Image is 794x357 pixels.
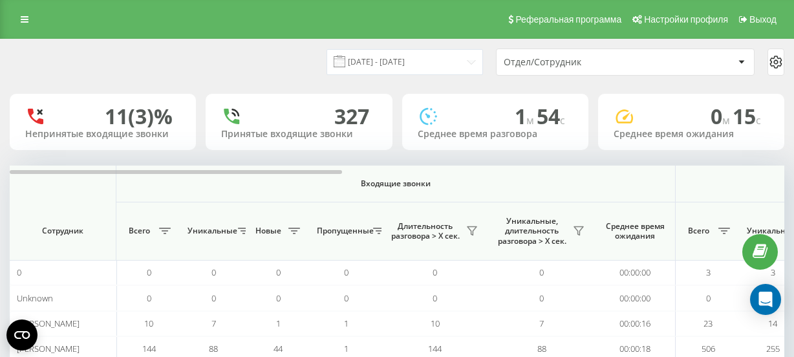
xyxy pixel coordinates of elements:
[539,266,544,278] span: 0
[560,113,565,127] span: c
[495,216,569,246] span: Уникальные, длительность разговора > Х сек.
[17,318,80,329] span: [PERSON_NAME]
[334,104,369,129] div: 327
[605,221,665,241] span: Среднее время ожидания
[750,284,781,315] div: Open Intercom Messenger
[276,318,281,329] span: 1
[431,318,440,329] span: 10
[766,343,780,354] span: 255
[515,14,621,25] span: Реферальная программа
[276,266,281,278] span: 0
[344,292,349,304] span: 0
[504,57,658,68] div: Отдел/Сотрудник
[17,266,21,278] span: 0
[747,226,793,236] span: Уникальные
[211,292,216,304] span: 0
[344,318,349,329] span: 1
[142,343,156,354] span: 144
[17,343,80,354] span: [PERSON_NAME]
[733,102,761,130] span: 15
[17,292,53,304] span: Unknown
[418,129,573,140] div: Среднее время разговора
[188,226,234,236] span: Уникальные
[144,318,153,329] span: 10
[614,129,769,140] div: Среднее время ожидания
[537,102,565,130] span: 54
[711,102,733,130] span: 0
[682,226,714,236] span: Всего
[147,292,151,304] span: 0
[433,266,437,278] span: 0
[123,226,155,236] span: Всего
[756,113,761,127] span: c
[515,102,537,130] span: 1
[706,292,711,304] span: 0
[276,292,281,304] span: 0
[344,343,349,354] span: 1
[317,226,369,236] span: Пропущенные
[539,318,544,329] span: 7
[428,343,442,354] span: 144
[344,266,349,278] span: 0
[211,318,216,329] span: 7
[595,285,676,310] td: 00:00:00
[702,343,715,354] span: 506
[25,129,180,140] div: Непринятые входящие звонки
[706,266,711,278] span: 3
[749,14,777,25] span: Выход
[539,292,544,304] span: 0
[21,226,105,236] span: Сотрудник
[252,226,284,236] span: Новые
[644,14,728,25] span: Настройки профиля
[105,104,173,129] div: 11 (3)%
[147,266,151,278] span: 0
[211,266,216,278] span: 0
[433,292,437,304] span: 0
[274,343,283,354] span: 44
[526,113,537,127] span: м
[595,260,676,285] td: 00:00:00
[209,343,218,354] span: 88
[771,266,775,278] span: 3
[150,178,641,189] span: Входящие звонки
[221,129,376,140] div: Принятые входящие звонки
[595,311,676,336] td: 00:00:16
[722,113,733,127] span: м
[537,343,546,354] span: 88
[6,319,38,351] button: Open CMP widget
[388,221,462,241] span: Длительность разговора > Х сек.
[768,318,777,329] span: 14
[703,318,713,329] span: 23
